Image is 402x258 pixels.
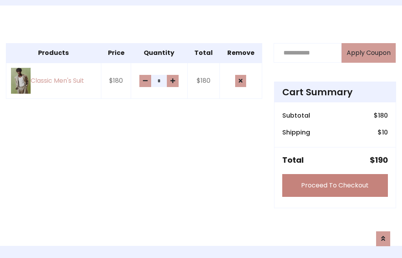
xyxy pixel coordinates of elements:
span: 10 [382,128,388,137]
a: Classic Men's Suit [11,68,96,94]
span: 180 [378,111,388,120]
a: Proceed To Checkout [282,174,388,197]
button: Apply Coupon [342,43,396,63]
h6: $ [374,112,388,119]
span: 190 [375,154,388,165]
th: Products [6,43,101,63]
th: Total [187,43,219,63]
th: Quantity [131,43,187,63]
h5: $ [370,155,388,165]
th: Remove [219,43,262,63]
h5: Total [282,155,304,165]
h6: $ [378,129,388,136]
td: $180 [187,63,219,99]
th: Price [101,43,131,63]
h4: Cart Summary [282,87,388,98]
h6: Shipping [282,129,310,136]
td: $180 [101,63,131,99]
h6: Subtotal [282,112,310,119]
